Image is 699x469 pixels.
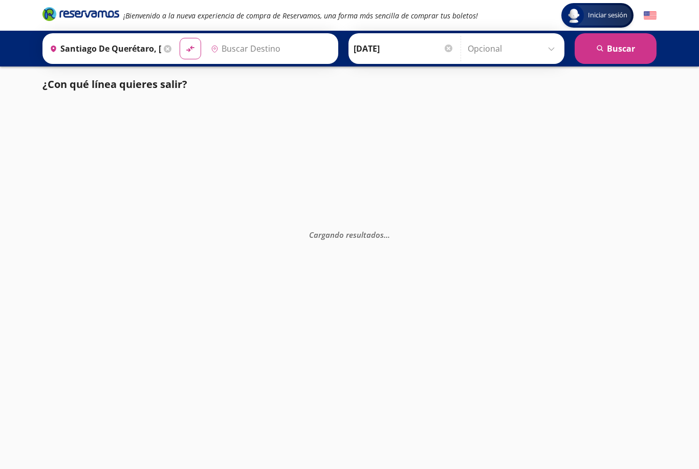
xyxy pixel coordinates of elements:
[386,229,388,239] span: .
[384,229,386,239] span: .
[42,6,119,21] i: Brand Logo
[42,6,119,25] a: Brand Logo
[388,229,390,239] span: .
[584,10,631,20] span: Iniciar sesión
[644,9,657,22] button: English
[468,36,559,61] input: Opcional
[42,77,187,92] p: ¿Con qué línea quieres salir?
[207,36,333,61] input: Buscar Destino
[354,36,454,61] input: Elegir Fecha
[309,229,390,239] em: Cargando resultados
[123,11,478,20] em: ¡Bienvenido a la nueva experiencia de compra de Reservamos, una forma más sencilla de comprar tus...
[46,36,161,61] input: Buscar Origen
[575,33,657,64] button: Buscar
